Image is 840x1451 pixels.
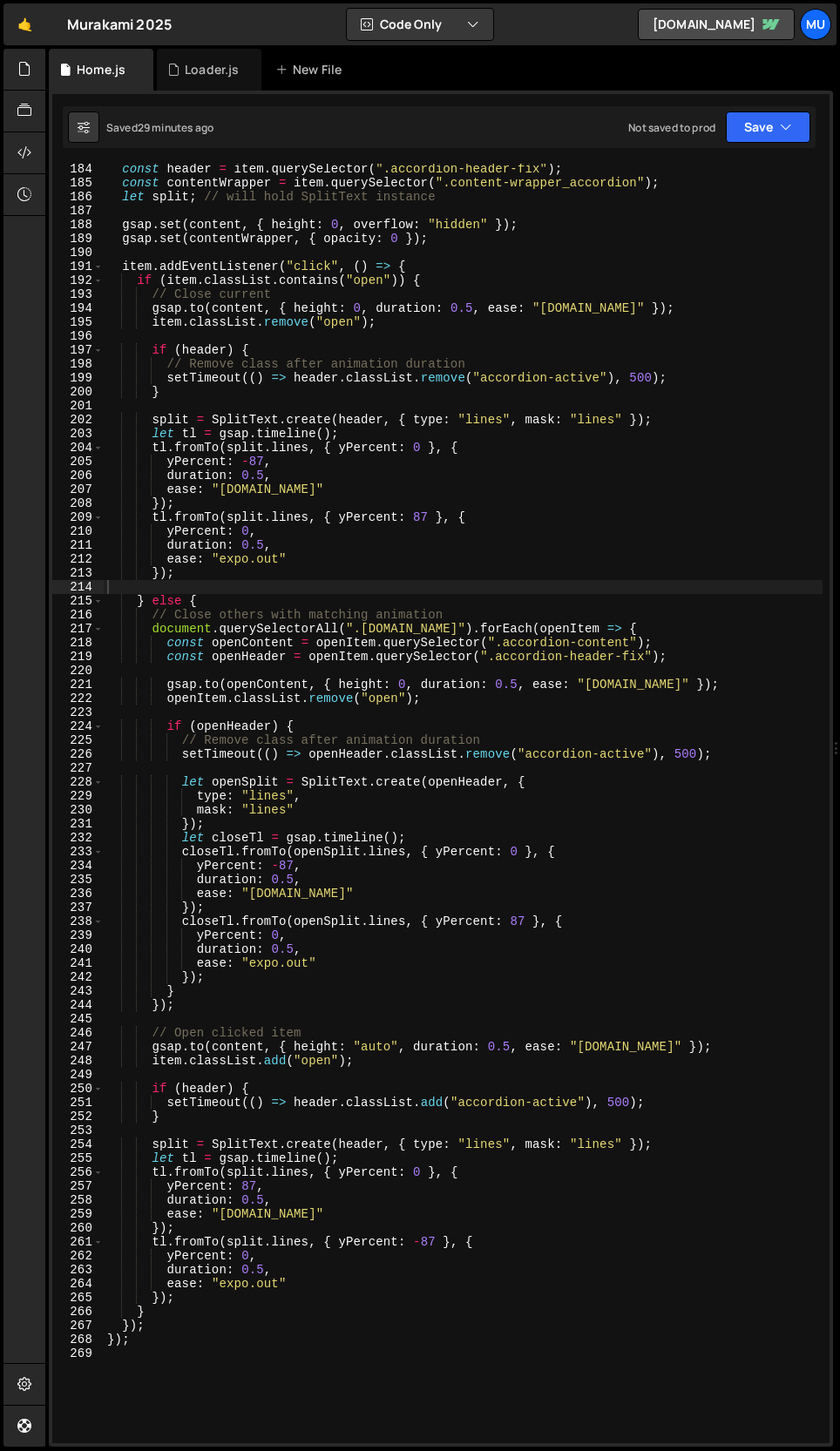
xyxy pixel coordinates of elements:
div: 230 [52,803,104,817]
div: 194 [52,301,104,315]
div: 267 [52,1319,104,1333]
div: 212 [52,552,104,566]
div: 245 [52,1012,104,1026]
div: Not saved to prod [628,120,715,135]
div: 234 [52,859,104,873]
div: 222 [52,692,104,705]
div: 193 [52,287,104,301]
div: 203 [52,427,104,441]
div: 210 [52,524,104,538]
div: 236 [52,887,104,901]
div: 199 [52,371,104,385]
div: 185 [52,176,104,190]
div: 197 [52,343,104,357]
div: 216 [52,608,104,622]
div: 233 [52,845,104,859]
div: 243 [52,984,104,998]
button: Code Only [347,9,493,40]
div: 239 [52,928,104,942]
div: 223 [52,705,104,719]
div: 264 [52,1277,104,1291]
div: 189 [52,232,104,246]
div: Loader.js [185,61,239,78]
div: 215 [52,594,104,608]
a: [DOMAIN_NAME] [638,9,795,40]
div: 262 [52,1249,104,1263]
div: 208 [52,496,104,510]
div: 201 [52,399,104,413]
div: 217 [52,622,104,636]
div: 204 [52,441,104,455]
div: New File [275,61,349,78]
div: 202 [52,413,104,427]
div: 192 [52,273,104,287]
div: 231 [52,817,104,831]
div: 229 [52,789,104,803]
div: 195 [52,315,104,329]
div: 244 [52,998,104,1012]
div: 255 [52,1151,104,1165]
div: 227 [52,761,104,775]
div: 260 [52,1221,104,1235]
div: 190 [52,246,104,260]
div: 191 [52,260,104,273]
div: 259 [52,1207,104,1221]
div: 205 [52,455,104,469]
div: 242 [52,970,104,984]
div: 269 [52,1346,104,1360]
div: 220 [52,664,104,678]
div: 187 [52,204,104,218]
div: 188 [52,218,104,232]
button: Save [726,111,810,143]
div: 226 [52,747,104,761]
div: 198 [52,357,104,371]
div: 211 [52,538,104,552]
div: 258 [52,1193,104,1207]
div: 207 [52,483,104,496]
div: 228 [52,775,104,789]
div: 268 [52,1333,104,1346]
div: 214 [52,580,104,594]
div: 251 [52,1096,104,1110]
div: 257 [52,1179,104,1193]
div: 235 [52,873,104,887]
a: 🤙 [3,3,46,45]
div: 247 [52,1040,104,1054]
div: 196 [52,329,104,343]
div: 218 [52,636,104,650]
div: 232 [52,831,104,845]
div: 200 [52,385,104,399]
div: Saved [106,120,213,135]
div: 237 [52,901,104,914]
div: 186 [52,190,104,204]
div: 252 [52,1110,104,1124]
div: 254 [52,1137,104,1151]
div: 253 [52,1124,104,1137]
div: 246 [52,1026,104,1040]
div: 263 [52,1263,104,1277]
div: 209 [52,510,104,524]
div: 250 [52,1082,104,1096]
div: 225 [52,733,104,747]
div: 261 [52,1235,104,1249]
div: 265 [52,1291,104,1305]
div: 224 [52,719,104,733]
div: 219 [52,650,104,664]
div: 266 [52,1305,104,1319]
div: Home.js [77,61,125,78]
div: 256 [52,1165,104,1179]
div: 240 [52,942,104,956]
div: 206 [52,469,104,483]
a: Mu [800,9,831,40]
div: 241 [52,956,104,970]
div: 29 minutes ago [138,120,213,135]
div: 238 [52,914,104,928]
div: 221 [52,678,104,692]
div: 248 [52,1054,104,1068]
div: 249 [52,1068,104,1082]
div: Murakami 2025 [67,14,172,35]
div: 213 [52,566,104,580]
div: 184 [52,162,104,176]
